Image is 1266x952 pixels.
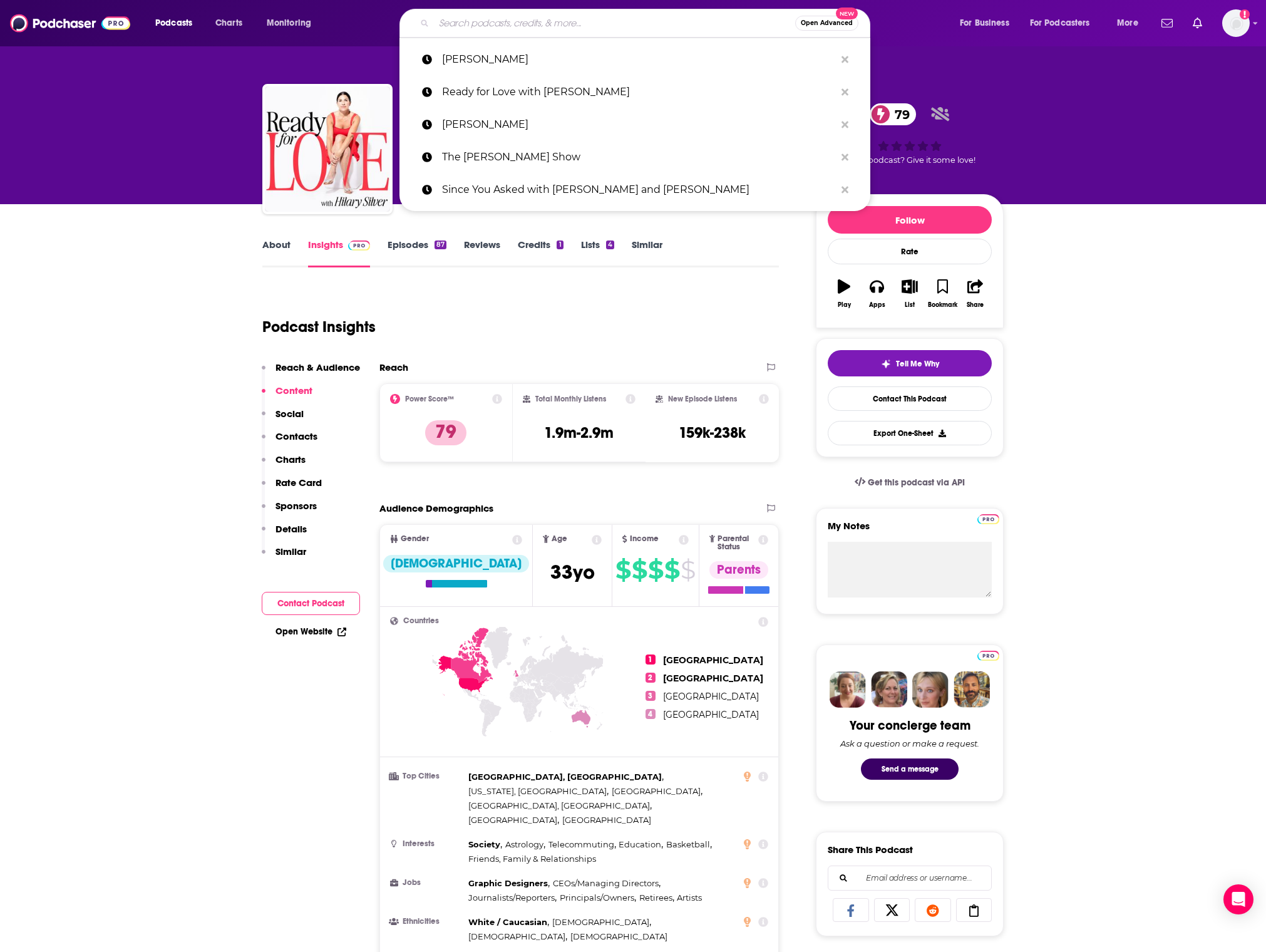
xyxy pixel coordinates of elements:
span: Astrology [505,839,543,849]
span: Artists [677,892,702,903]
button: Details [262,523,307,546]
h3: Share This Podcast [828,844,913,856]
span: [GEOGRAPHIC_DATA], [GEOGRAPHIC_DATA] [468,772,662,782]
h2: New Episode Listens [668,395,737,403]
span: Countries [403,617,439,625]
span: Good podcast? Give it some love! [844,155,975,165]
button: tell me why sparkleTell Me Why [828,350,992,376]
button: Charts [262,453,306,477]
span: Logged in as antoine.jordan [1222,9,1250,37]
button: Similar [262,546,306,569]
span: Telecommuting [548,839,614,849]
a: Get this podcast via API [845,467,975,498]
span: 4 [646,709,656,719]
span: Principals/Owners [560,892,634,903]
img: Jon Profile [954,671,990,708]
span: , [619,837,663,852]
p: Charts [275,453,306,465]
div: Ask a question or make a request. [840,738,979,748]
span: , [612,784,702,799]
img: Podchaser - Follow, Share and Rate Podcasts [10,11,130,35]
span: CEOs/Managing Directors [553,878,659,888]
span: 2 [646,673,656,683]
span: $ [615,560,630,580]
span: Parental Status [718,535,756,551]
span: [DEMOGRAPHIC_DATA] [552,917,649,927]
div: Bookmark [928,301,957,309]
label: My Notes [828,520,992,542]
a: Reviews [464,239,500,267]
h3: Top Cities [390,772,463,780]
div: Your concierge team [850,718,970,733]
span: Monitoring [267,14,311,32]
span: , [468,876,550,891]
a: 79 [870,103,916,125]
span: 33 yo [550,560,595,584]
button: Send a message [861,758,959,780]
div: List [905,301,915,309]
span: Open Advanced [801,20,853,26]
div: Apps [869,301,885,309]
div: 79Good podcast? Give it some love! [816,95,1004,173]
span: Tell Me Why [896,359,939,369]
h3: Jobs [390,879,463,887]
h2: Total Monthly Listens [535,395,606,403]
span: , [639,891,674,905]
img: Jules Profile [912,671,949,708]
span: New [836,8,858,19]
span: [GEOGRAPHIC_DATA] [562,815,651,825]
span: Basketball [666,839,710,849]
img: Podchaser Pro [977,651,999,661]
span: , [468,770,664,784]
span: , [560,891,636,905]
button: Rate Card [262,477,322,500]
p: The Tony Kornheiser Show [442,141,835,173]
p: Social [275,408,304,420]
span: , [505,837,545,852]
img: Barbara Profile [871,671,907,708]
span: [DEMOGRAPHIC_DATA] [570,931,667,941]
span: , [468,915,549,929]
span: $ [681,560,695,580]
button: Content [262,385,312,408]
div: Parents [709,561,768,579]
button: Social [262,408,304,431]
p: Rate Card [275,477,322,489]
img: Ready For Love with Hilary Silver [265,86,390,212]
p: Contacts [275,430,317,442]
input: Search podcasts, credits, & more... [434,13,795,33]
h1: Podcast Insights [262,318,376,336]
a: Since You Asked with [PERSON_NAME] and [PERSON_NAME] [399,173,870,206]
p: Details [275,523,307,535]
button: Follow [828,206,992,234]
button: Export One-Sheet [828,421,992,445]
h2: Audience Demographics [379,502,493,514]
span: , [468,813,559,827]
p: Since You Asked with Lori Gottlieb and Gretchen Rubin [442,173,835,206]
input: Email address or username... [838,866,981,890]
a: Pro website [977,512,999,524]
span: $ [648,560,663,580]
span: Education [619,839,661,849]
img: Podchaser Pro [348,241,370,251]
span: Income [630,535,659,543]
a: [PERSON_NAME] [399,43,870,76]
span: [GEOGRAPHIC_DATA] [663,673,763,684]
button: Contacts [262,430,317,453]
span: Friends, Family & Relationships [468,854,596,864]
div: Search followers [828,866,992,891]
span: [GEOGRAPHIC_DATA] [612,786,701,796]
div: 1 [557,241,563,249]
button: Bookmark [926,271,959,316]
span: , [468,891,557,905]
span: 1 [646,654,656,665]
div: Rate [828,239,992,264]
span: 3 [646,691,656,701]
img: Podchaser Pro [977,514,999,524]
button: Sponsors [262,500,317,523]
span: 79 [882,103,916,125]
button: Reach & Audience [262,361,360,385]
span: [GEOGRAPHIC_DATA] [663,654,763,666]
span: , [548,837,616,852]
